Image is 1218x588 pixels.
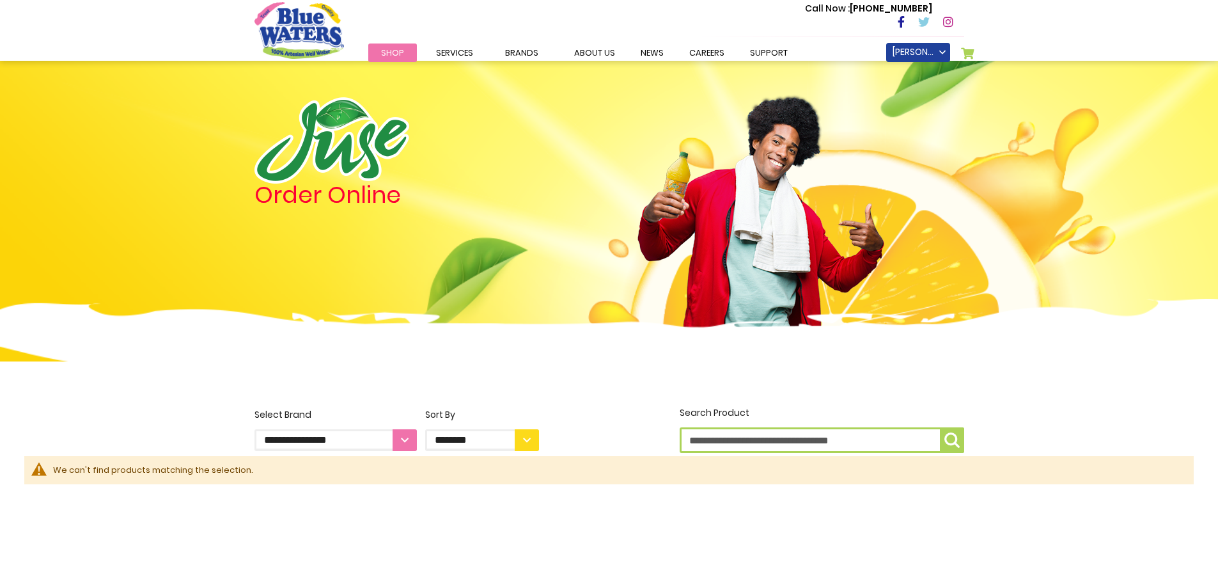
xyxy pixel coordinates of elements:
[254,97,409,184] img: logo
[381,47,404,59] span: Shop
[425,429,539,451] select: Sort By
[676,44,737,62] a: careers
[805,2,932,15] p: [PHONE_NUMBER]
[940,427,964,453] button: Search Product
[254,408,417,451] label: Select Brand
[680,427,964,453] input: Search Product
[436,47,473,59] span: Services
[944,433,960,448] img: search-icon.png
[254,2,344,58] a: store logo
[680,406,964,453] label: Search Product
[505,47,538,59] span: Brands
[805,2,850,15] span: Call Now :
[254,429,417,451] select: Select Brand
[254,184,539,207] h4: Order Online
[636,74,886,347] img: man.png
[425,408,539,422] div: Sort By
[628,44,676,62] a: News
[561,44,628,62] a: about us
[886,43,950,62] a: [PERSON_NAME]
[53,464,1181,477] div: We can't find products matching the selection.
[737,44,800,62] a: support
